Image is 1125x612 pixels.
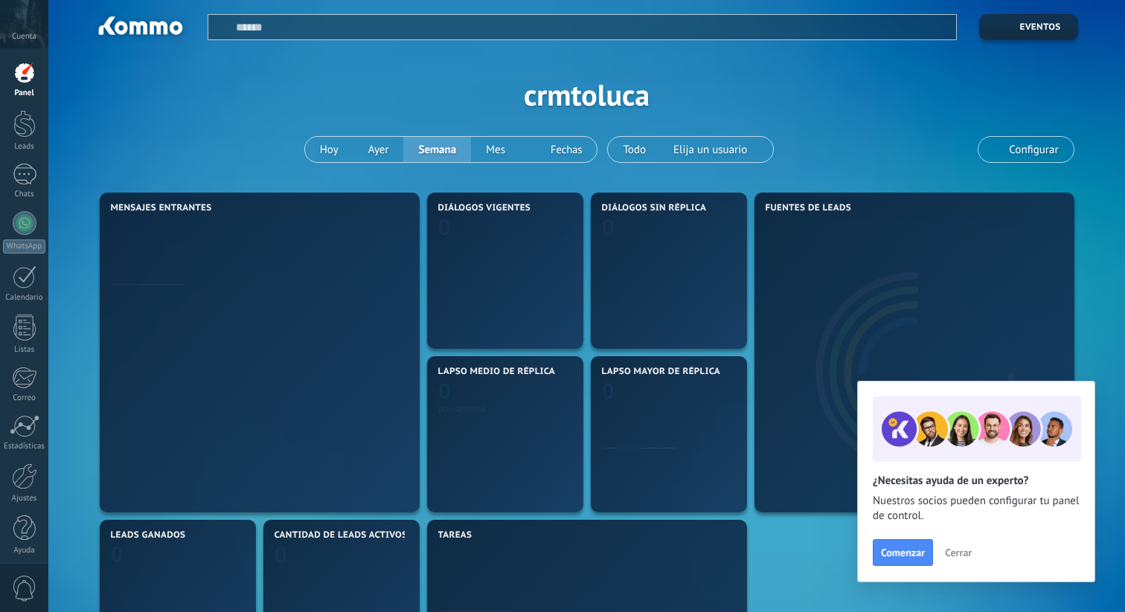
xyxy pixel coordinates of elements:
[945,547,972,558] span: Cerrar
[3,88,46,98] div: Panel
[471,137,520,162] button: Mes
[602,213,615,242] text: 0
[305,137,353,162] button: Hoy
[3,239,45,254] div: WhatsApp
[438,213,451,242] text: 0
[353,137,404,162] button: Ayer
[3,494,46,503] div: Ajustes
[438,530,472,541] span: Tareas
[111,540,124,569] text: 0
[3,393,46,403] div: Correo
[873,474,1080,488] h2: ¿Necesitas ayuda de un experto?
[602,376,615,405] text: 0
[3,190,46,199] div: Chats
[602,367,720,377] span: Lapso mayor de réplica
[766,203,852,213] span: Fuentes de leads
[3,546,46,555] div: Ayuda
[438,376,451,405] text: 0
[438,367,556,377] span: Lapso medio de réplica
[873,539,933,566] button: Comenzar
[608,137,661,162] button: Todo
[275,530,408,541] span: Cantidad de leads activos
[602,203,707,213] span: Diálogos sin réplica
[12,32,36,42] span: Cuenta
[438,403,572,414] div: por semana
[3,293,46,303] div: Calendario
[438,203,531,213] span: Diálogos vigentes
[111,530,186,541] span: Leads ganados
[275,540,287,569] text: 0
[979,14,1077,40] button: Eventos
[111,203,212,213] span: Mensajes entrantes
[403,137,471,162] button: Semana
[938,541,978,564] button: Cerrar
[3,442,46,451] div: Estadísticas
[873,494,1080,524] span: Nuestros socios pueden configurar tu panel de control.
[1019,22,1060,33] span: Eventos
[3,345,46,355] div: Listas
[661,137,773,162] button: Elija un usuario
[1009,144,1058,156] span: Configurar
[881,547,925,558] span: Comenzar
[670,140,750,160] span: Elija un usuario
[3,142,46,152] div: Leads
